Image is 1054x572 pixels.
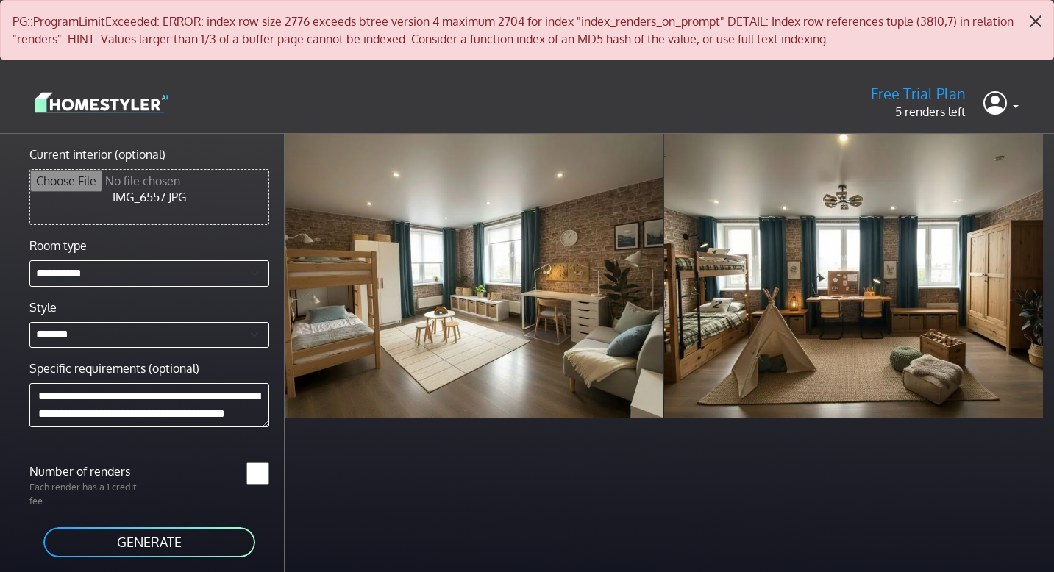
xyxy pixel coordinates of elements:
label: Specific requirements (optional) [29,360,199,377]
label: Current interior (optional) [29,146,165,163]
img: logo-3de290ba35641baa71223ecac5eacb59cb85b4c7fdf211dc9aaecaaee71ea2f8.svg [35,90,168,115]
label: Room type [29,237,87,254]
button: GENERATE [42,526,257,559]
p: Each render has a 1 credit fee [21,480,149,508]
label: Number of renders [21,462,149,480]
p: 5 renders left [871,103,966,121]
label: Style [29,298,57,316]
button: Close [1018,1,1053,42]
h5: Free Trial Plan [871,85,966,103]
